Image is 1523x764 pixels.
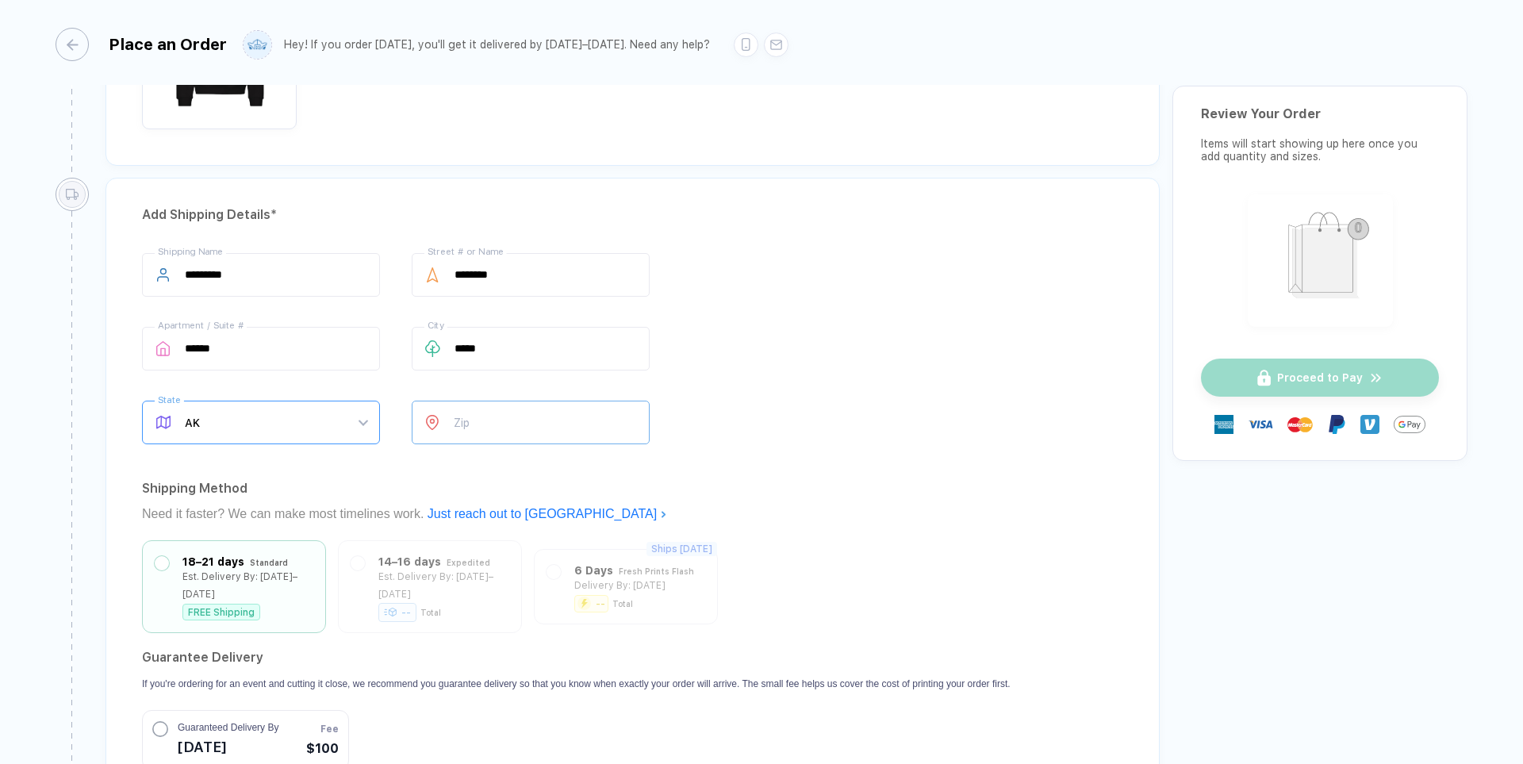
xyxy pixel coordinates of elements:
img: GPay [1394,409,1425,440]
img: visa [1248,412,1273,437]
img: Venmo [1360,415,1379,434]
div: Est. Delivery By: [DATE]–[DATE] [182,568,313,603]
div: Standard [250,554,288,571]
div: 18–21 days [182,553,244,570]
img: master-card [1287,412,1313,437]
span: AK [185,401,367,443]
div: Items will start showing up here once you add quantity and sizes. [1201,137,1439,163]
div: Need it faster? We can make most timelines work. [142,501,1123,527]
img: shopping_bag.png [1255,202,1386,317]
div: Review Your Order [1201,106,1439,121]
a: Just reach out to [GEOGRAPHIC_DATA] [428,507,667,520]
div: Add Shipping Details [142,202,1123,228]
span: Fee [320,722,339,736]
img: express [1214,415,1233,434]
span: $100 [306,739,339,758]
div: Hey! If you order [DATE], you'll get it delivered by [DATE]–[DATE]. Need any help? [284,38,710,52]
span: Guaranteed Delivery By [178,720,278,735]
div: FREE Shipping [182,604,260,620]
h2: Guarantee Delivery [142,645,1011,670]
img: Paypal [1327,415,1346,434]
div: 18–21 days StandardEst. Delivery By: [DATE]–[DATE]FREE Shipping [155,553,313,620]
div: Place an Order [109,35,227,54]
img: user profile [244,31,271,59]
div: Shipping Method [142,476,1123,501]
p: If you're ordering for an event and cutting it close, we recommend you guarantee delivery so that... [142,677,1011,691]
span: [DATE] [178,735,278,760]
